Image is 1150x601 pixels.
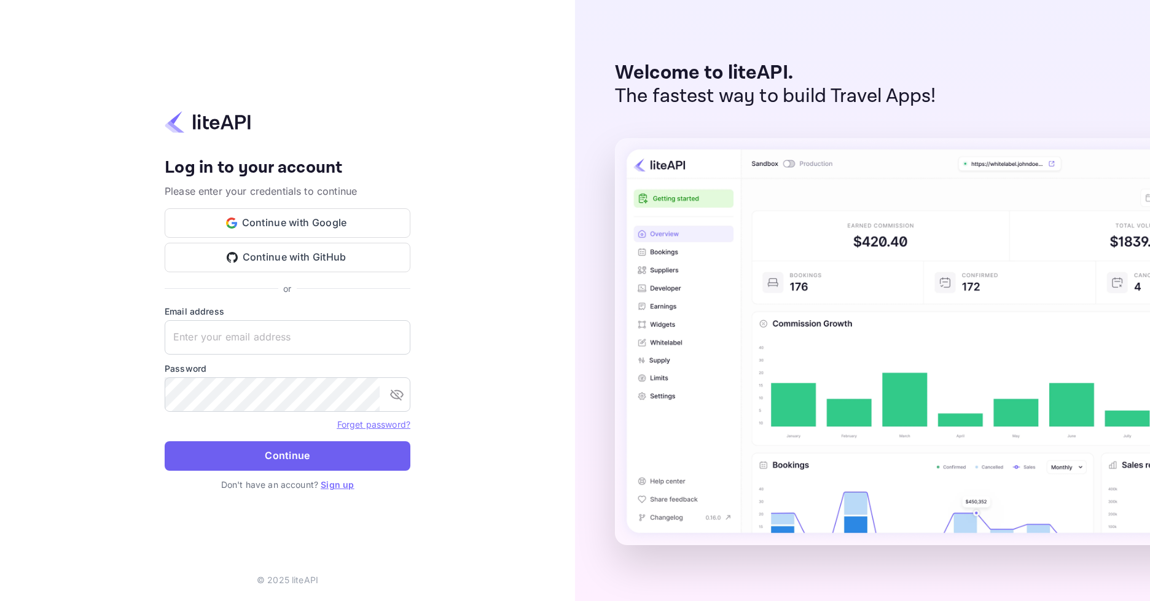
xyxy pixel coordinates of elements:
p: Please enter your credentials to continue [165,184,410,198]
button: Continue with GitHub [165,243,410,272]
a: Sign up [321,479,354,490]
a: Forget password? [337,419,410,430]
p: Don't have an account? [165,478,410,491]
button: toggle password visibility [385,382,409,407]
p: Welcome to liteAPI. [615,61,936,85]
p: or [283,282,291,295]
label: Email address [165,305,410,318]
label: Password [165,362,410,375]
h4: Log in to your account [165,157,410,179]
button: Continue with Google [165,208,410,238]
p: © 2025 liteAPI [257,573,318,586]
img: liteapi [165,110,251,134]
p: The fastest way to build Travel Apps! [615,85,936,108]
input: Enter your email address [165,320,410,355]
button: Continue [165,441,410,471]
a: Forget password? [337,418,410,430]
